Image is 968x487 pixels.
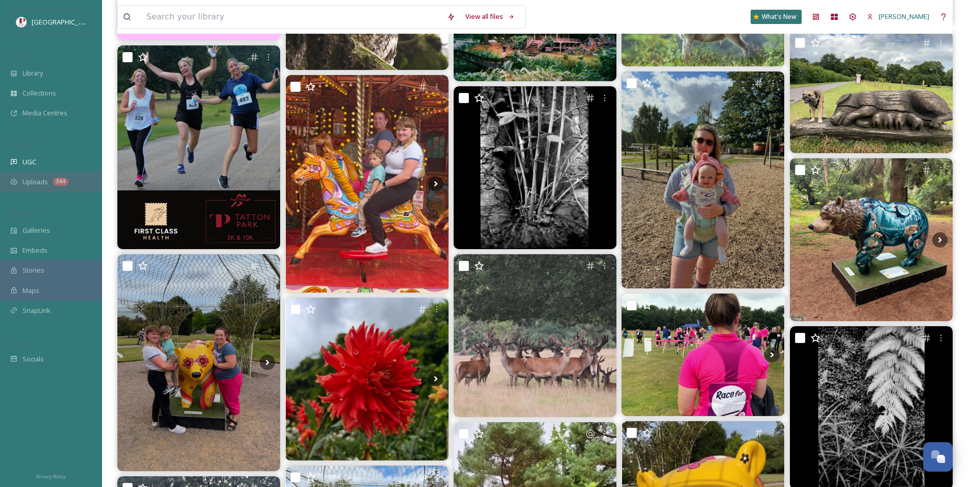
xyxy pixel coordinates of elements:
span: Uploads [22,177,48,187]
img: Members of Aonix Limited joined friends, families, and a number of clients at the recent Run for ... [622,294,784,416]
img: 📍Tatton Park 🦌 - #tattonpark #likeforlike #likeforlikes #like4likes #l4l #nationaltrustmember #na... [286,298,449,460]
span: WIDGETS [10,210,34,217]
img: #goingonabearhunt #goingonabearhunt🐻 #bearhunt #tattonpark #bearhunttattonpark #summer2025 [117,254,280,471]
span: UGC [22,157,36,167]
span: MEDIA [10,53,28,60]
img: Gotta love a carousel #carousel #gallopers #merrygoround #tattonpark [286,75,449,292]
span: Media Centres [22,108,67,118]
a: Privacy Policy [36,470,66,482]
span: Collections [22,88,56,98]
span: [GEOGRAPHIC_DATA] [32,17,96,27]
a: [PERSON_NAME] [862,7,934,27]
img: We're excited to announce that First Class Health will be at the Tatton Park 5km & 10km Run this ... [117,45,280,249]
span: Library [22,68,43,78]
span: Privacy Policy [36,473,66,480]
img: So lovely to see my boy ‘Biodiversity Bear’ in such a beautiful setting, looking so at home. Tota... [790,158,953,321]
span: SOCIALS [10,338,31,346]
img: #tattonpark #wearthebabydothethings #knutsford #britishcountryside [622,71,784,288]
span: SnapLink [22,306,51,315]
span: Embeds [22,246,47,255]
a: View all files [460,7,520,27]
button: Open Chat [923,442,953,472]
span: [PERSON_NAME] [879,12,929,21]
span: Galleries [22,226,50,235]
span: COLLECT [10,141,32,149]
a: What's New [751,10,802,24]
img: Trees within a tree. This is from a garden at Tatton Park. Also, all the buttons have moved on in... [454,86,616,249]
span: Maps [22,286,39,296]
img: Lads giving you the eye #wildlife #nature #naturephotography #stag #deer #deerseason #canonphotog... [454,254,616,417]
img: Well we weren’t expecting to get caught in a downpour this morning at Tatton Park. Luckily there ... [790,31,953,153]
input: Search your library [141,6,442,28]
span: Socials [22,354,44,364]
div: 344 [53,178,68,186]
img: download%20(5).png [16,17,27,27]
span: Stories [22,265,44,275]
